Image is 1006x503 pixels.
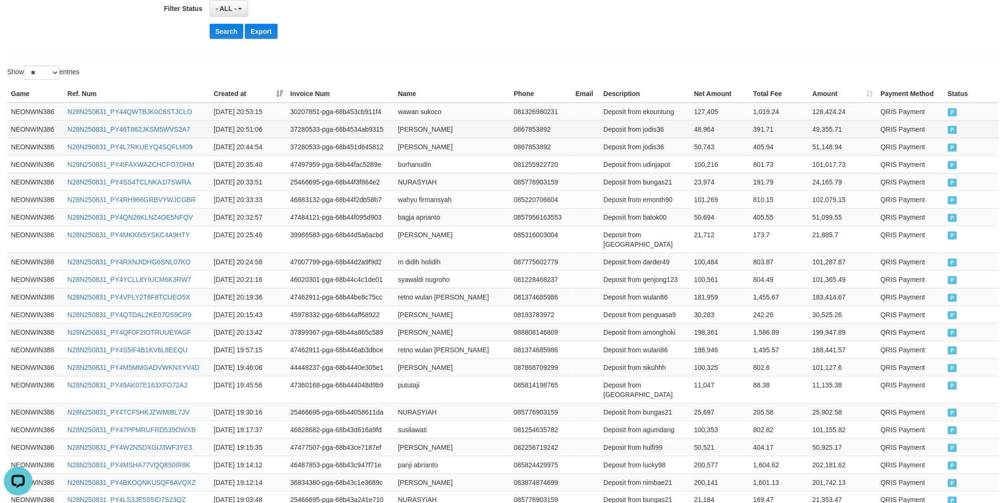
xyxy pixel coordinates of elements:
[809,226,877,253] td: 21,885.7
[690,103,749,121] td: 127,405
[948,161,958,169] span: PAID
[877,403,944,421] td: QRIS Payment
[510,253,572,271] td: 087775602779
[210,376,287,403] td: [DATE] 19:45:56
[877,474,944,491] td: QRIS Payment
[210,358,287,376] td: [DATE] 19:46:06
[4,4,32,32] button: Open LiveChat chat widget
[394,421,510,438] td: susilawati
[7,120,64,138] td: NEONWIN386
[68,108,192,116] a: N28N250831_PY44QWTBJK0C6STJCLO
[394,376,510,403] td: pututaji
[510,271,572,288] td: 081228468237
[210,341,287,358] td: [DATE] 19:57:15
[877,271,944,288] td: QRIS Payment
[948,126,958,134] span: PAID
[394,226,510,253] td: [PERSON_NAME]
[944,85,999,103] th: Status
[287,474,395,491] td: 36834380-pga-68b43c1e3689c
[394,438,510,456] td: [PERSON_NAME]
[68,196,196,203] a: N28N250831_PY4RH966GRBVYWJCGBR
[7,288,64,306] td: NEONWIN386
[510,474,572,491] td: 083874874699
[210,173,287,191] td: [DATE] 20:33:51
[600,376,690,403] td: Deposit from [GEOGRAPHIC_DATA]
[948,426,958,435] span: PAID
[510,323,572,341] td: 088808146809
[510,456,572,474] td: 085824429975
[510,191,572,208] td: 085220706604
[287,208,395,226] td: 47484121-pga-68b44f095d903
[68,479,196,486] a: N28N250831_PY4BKOQNKUSQF6AVQXZ
[948,409,958,417] span: PAID
[948,259,958,267] span: PAID
[600,403,690,421] td: Deposit from bungas21
[287,191,395,208] td: 46883132-pga-68b44f2db58b7
[877,323,944,341] td: QRIS Payment
[394,191,510,208] td: wahyu firmansyah
[394,306,510,323] td: [PERSON_NAME]
[877,208,944,226] td: QRIS Payment
[809,358,877,376] td: 101,127.6
[210,288,287,306] td: [DATE] 20:19:36
[809,306,877,323] td: 30,525.26
[68,178,191,186] a: N28N250831_PY4SS4TCLNKA1I7SWRA
[750,85,809,103] th: Total Fee
[210,85,287,103] th: Created at: activate to sort column ascending
[510,306,572,323] td: 08193783972
[750,474,809,491] td: 1,601.13
[510,103,572,121] td: 081326980231
[877,191,944,208] td: QRIS Payment
[600,120,690,138] td: Deposit from jodis36
[68,364,200,371] a: N28N250831_PY4M5MMGADVWKNXYV4D
[572,85,600,103] th: Email
[394,341,510,358] td: retno wulan [PERSON_NAME]
[287,271,395,288] td: 46020301-pga-68b44c4c1de01
[68,329,191,336] a: N28N250831_PY4QF0F2IOTRUUEYAGF
[394,155,510,173] td: burhanudin
[600,341,690,358] td: Deposit from wulan86
[7,138,64,155] td: NEONWIN386
[948,311,958,319] span: PAID
[750,173,809,191] td: 191.79
[287,306,395,323] td: 45978332-pga-68b44aff68922
[600,155,690,173] td: Deposit from udinjapot
[877,138,944,155] td: QRIS Payment
[394,456,510,474] td: panji abrianto
[948,347,958,355] span: PAID
[394,85,510,103] th: Name
[287,85,395,103] th: Invoice Num
[877,155,944,173] td: QRIS Payment
[600,358,690,376] td: Deposit from sikuhhh
[7,66,79,80] label: Show entries
[877,456,944,474] td: QRIS Payment
[7,271,64,288] td: NEONWIN386
[809,341,877,358] td: 188,441.57
[690,226,749,253] td: 21,712
[750,306,809,323] td: 242.26
[750,421,809,438] td: 802.82
[600,306,690,323] td: Deposit from penguasa9
[64,85,210,103] th: Ref. Num
[750,155,809,173] td: 801.73
[877,173,944,191] td: QRIS Payment
[690,306,749,323] td: 30,283
[750,456,809,474] td: 1,604.62
[750,138,809,155] td: 405.94
[68,346,188,354] a: N28N250831_PY4S5IF4B1KV6L8EEQU
[948,479,958,487] span: PAID
[877,341,944,358] td: QRIS Payment
[7,306,64,323] td: NEONWIN386
[809,288,877,306] td: 183,414.67
[690,438,749,456] td: 50,521
[690,208,749,226] td: 50,694
[809,421,877,438] td: 101,155.82
[600,85,690,103] th: Description
[690,155,749,173] td: 100,216
[948,444,958,452] span: PAID
[809,403,877,421] td: 25,902.58
[7,208,64,226] td: NEONWIN386
[7,358,64,376] td: NEONWIN386
[210,474,287,491] td: [DATE] 19:12:14
[690,120,749,138] td: 48,964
